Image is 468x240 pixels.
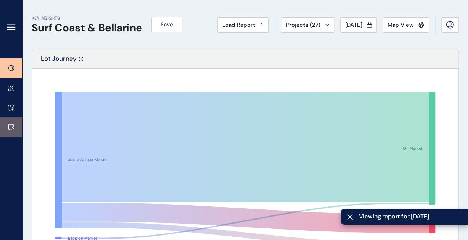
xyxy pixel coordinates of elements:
[160,21,173,28] span: Save
[281,17,334,33] button: Projects (27)
[217,17,269,33] button: Load Report
[32,22,142,34] h1: Surf Coast & Bellarine
[41,54,77,68] p: Lot Journey
[286,21,321,29] span: Projects ( 27 )
[32,15,142,22] p: KEY INSIGHTS
[151,17,182,32] button: Save
[340,17,377,33] button: [DATE]
[388,21,414,29] span: Map View
[345,21,362,29] span: [DATE]
[383,17,429,33] button: Map View
[359,212,462,221] span: Viewing report for [DATE]
[222,21,255,29] span: Load Report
